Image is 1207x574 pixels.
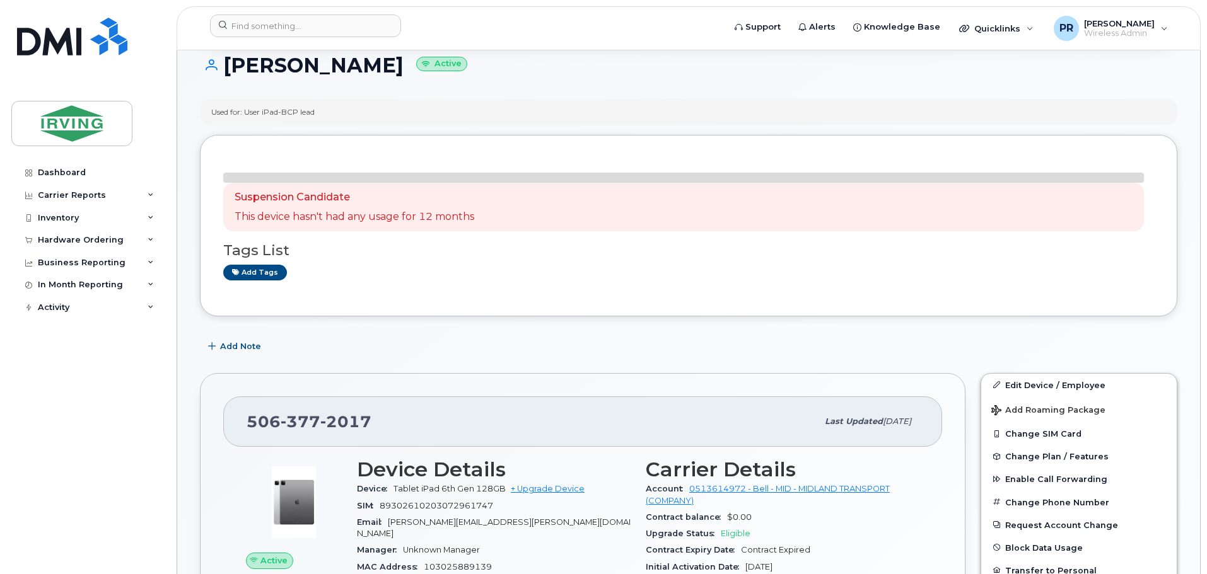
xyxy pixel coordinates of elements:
[235,210,474,224] p: This device hasn't had any usage for 12 months
[981,396,1177,422] button: Add Roaming Package
[646,545,741,554] span: Contract Expiry Date
[727,512,752,522] span: $0.00
[223,243,1154,258] h3: Tags List
[1045,16,1177,41] div: Poirier, Robert
[721,529,750,538] span: Eligible
[844,14,949,40] a: Knowledge Base
[1084,28,1155,38] span: Wireless Admin
[981,422,1177,445] button: Change SIM Card
[281,412,320,431] span: 377
[220,340,261,352] span: Add Note
[809,21,836,33] span: Alerts
[235,190,474,205] p: Suspension Candidate
[646,484,689,493] span: Account
[1005,452,1109,461] span: Change Plan / Features
[256,464,332,540] img: image20231002-3703462-1k0mm78.jpeg
[981,514,1177,536] button: Request Account Change
[864,21,940,33] span: Knowledge Base
[825,416,883,426] span: Last updated
[646,458,919,481] h3: Carrier Details
[424,562,492,571] span: 103025889139
[200,54,1177,76] h1: [PERSON_NAME]
[646,512,727,522] span: Contract balance
[981,491,1177,514] button: Change Phone Number
[357,517,388,527] span: Email
[1005,474,1107,484] span: Enable Call Forwarding
[646,529,721,538] span: Upgrade Status
[357,458,631,481] h3: Device Details
[745,562,773,571] span: [DATE]
[726,14,790,40] a: Support
[223,265,287,280] a: Add tags
[646,484,890,505] a: 0513614972 - Bell - MID - MIDLAND TRANSPORT (COMPANY)
[357,562,424,571] span: MAC Address
[211,106,315,117] div: Used for: User iPad-BCP lead
[320,412,371,431] span: 2017
[950,16,1042,41] div: Quicklinks
[981,445,1177,468] button: Change Plan / Features
[247,412,371,431] span: 506
[974,23,1020,33] span: Quicklinks
[511,484,585,493] a: + Upgrade Device
[380,501,493,510] span: 89302610203072961747
[357,545,403,554] span: Manager
[357,484,394,493] span: Device
[1059,21,1073,36] span: PR
[981,468,1177,490] button: Enable Call Forwarding
[790,14,844,40] a: Alerts
[200,335,272,358] button: Add Note
[745,21,781,33] span: Support
[883,416,911,426] span: [DATE]
[981,374,1177,396] a: Edit Device / Employee
[1084,18,1155,28] span: [PERSON_NAME]
[991,405,1105,417] span: Add Roaming Package
[394,484,506,493] span: Tablet iPad 6th Gen 128GB
[416,57,467,71] small: Active
[403,545,480,554] span: Unknown Manager
[260,554,288,566] span: Active
[981,536,1177,559] button: Block Data Usage
[210,14,401,37] input: Find something...
[357,517,631,538] span: [PERSON_NAME][EMAIL_ADDRESS][PERSON_NAME][DOMAIN_NAME]
[357,501,380,510] span: SIM
[646,562,745,571] span: Initial Activation Date
[741,545,810,554] span: Contract Expired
